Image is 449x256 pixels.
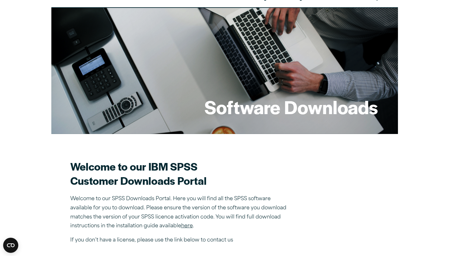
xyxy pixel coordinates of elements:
[70,159,291,188] h2: Welcome to our IBM SPSS Customer Downloads Portal
[70,195,291,231] p: Welcome to our SPSS Downloads Portal. Here you will find all the SPSS software available for you ...
[181,224,193,229] a: here
[70,236,291,245] p: If you don’t have a license, please use the link below to contact us
[3,238,18,253] button: Open CMP widget
[204,95,378,119] h1: Software Downloads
